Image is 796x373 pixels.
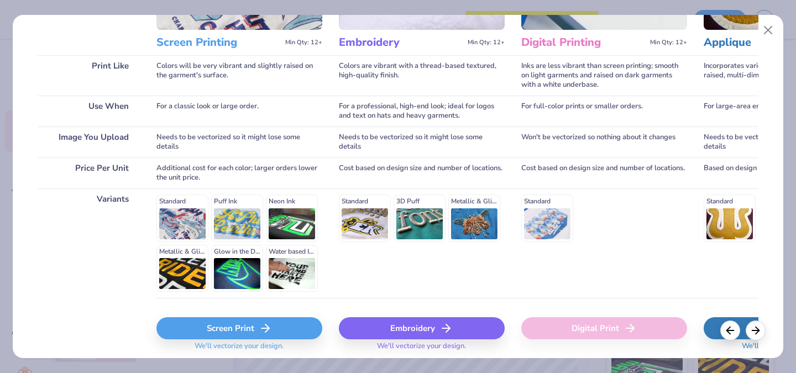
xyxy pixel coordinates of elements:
div: Needs to be vectorized so it might lose some details [339,127,505,157]
span: Min Qty: 12+ [285,39,322,46]
div: Image You Upload [38,127,140,157]
span: We'll vectorize your design. [373,342,470,358]
div: Won't be vectorized so nothing about it changes [521,127,687,157]
div: Use When [38,96,140,127]
div: Colors will be very vibrant and slightly raised on the garment's surface. [156,55,322,96]
div: Needs to be vectorized so it might lose some details [156,127,322,157]
span: Min Qty: 12+ [468,39,505,46]
div: Cost based on design size and number of locations. [521,157,687,188]
div: For full-color prints or smaller orders. [521,96,687,127]
button: Close [758,20,779,41]
div: Inks are less vibrant than screen printing; smooth on light garments and raised on dark garments ... [521,55,687,96]
div: Cost based on design size and number of locations. [339,157,505,188]
div: Embroidery [339,317,505,339]
div: Variants [38,188,140,298]
div: For a professional, high-end look; ideal for logos and text on hats and heavy garments. [339,96,505,127]
h3: Embroidery [339,35,463,50]
h3: Digital Printing [521,35,646,50]
div: Colors are vibrant with a thread-based textured, high-quality finish. [339,55,505,96]
h3: Screen Printing [156,35,281,50]
div: Print Like [38,55,140,96]
span: We'll vectorize your design. [190,342,288,358]
span: Min Qty: 12+ [650,39,687,46]
div: Digital Print [521,317,687,339]
div: Price Per Unit [38,157,140,188]
div: Additional cost for each color; larger orders lower the unit price. [156,157,322,188]
div: Screen Print [156,317,322,339]
div: For a classic look or large order. [156,96,322,127]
